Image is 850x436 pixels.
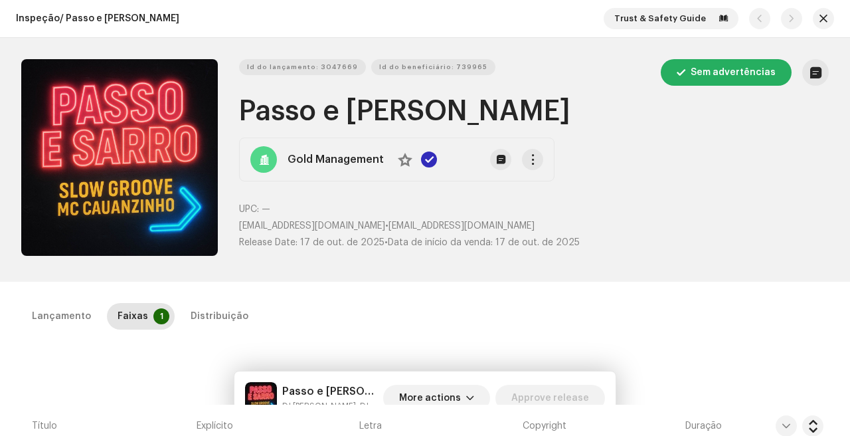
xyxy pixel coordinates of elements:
[239,221,385,231] span: [EMAIL_ADDRESS][DOMAIN_NAME]
[282,399,378,413] small: Passo e Sarro
[239,238,297,247] span: Release Date:
[300,238,384,247] span: 17 de out. de 2025
[191,303,248,330] div: Distribuição
[379,54,487,80] span: Id do beneficiário: 739965
[495,238,580,247] span: 17 de out. de 2025
[399,385,461,411] span: More actions
[282,383,378,399] h5: Passo e Sarro
[262,205,270,214] span: —
[288,152,384,167] strong: Gold Management
[383,385,490,411] button: More actions
[359,419,382,433] span: Letra
[523,419,566,433] span: Copyright
[239,205,259,214] span: UPC:
[388,238,493,247] span: Data de início da venda:
[685,419,722,433] span: Duração
[511,385,589,411] span: Approve release
[371,59,495,75] button: Id do beneficiário: 739965
[495,385,605,411] button: Approve release
[245,382,277,414] img: e01843e1-d4e3-4b6c-9d86-58a1f2338366
[388,221,535,231] span: [EMAIL_ADDRESS][DOMAIN_NAME]
[247,54,358,80] span: Id do lançamento: 3047669
[239,59,366,75] button: Id do lançamento: 3047669
[239,219,829,233] p: •
[197,419,233,433] span: Explícito
[239,238,388,247] span: •
[239,96,829,127] h1: Passo e [PERSON_NAME]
